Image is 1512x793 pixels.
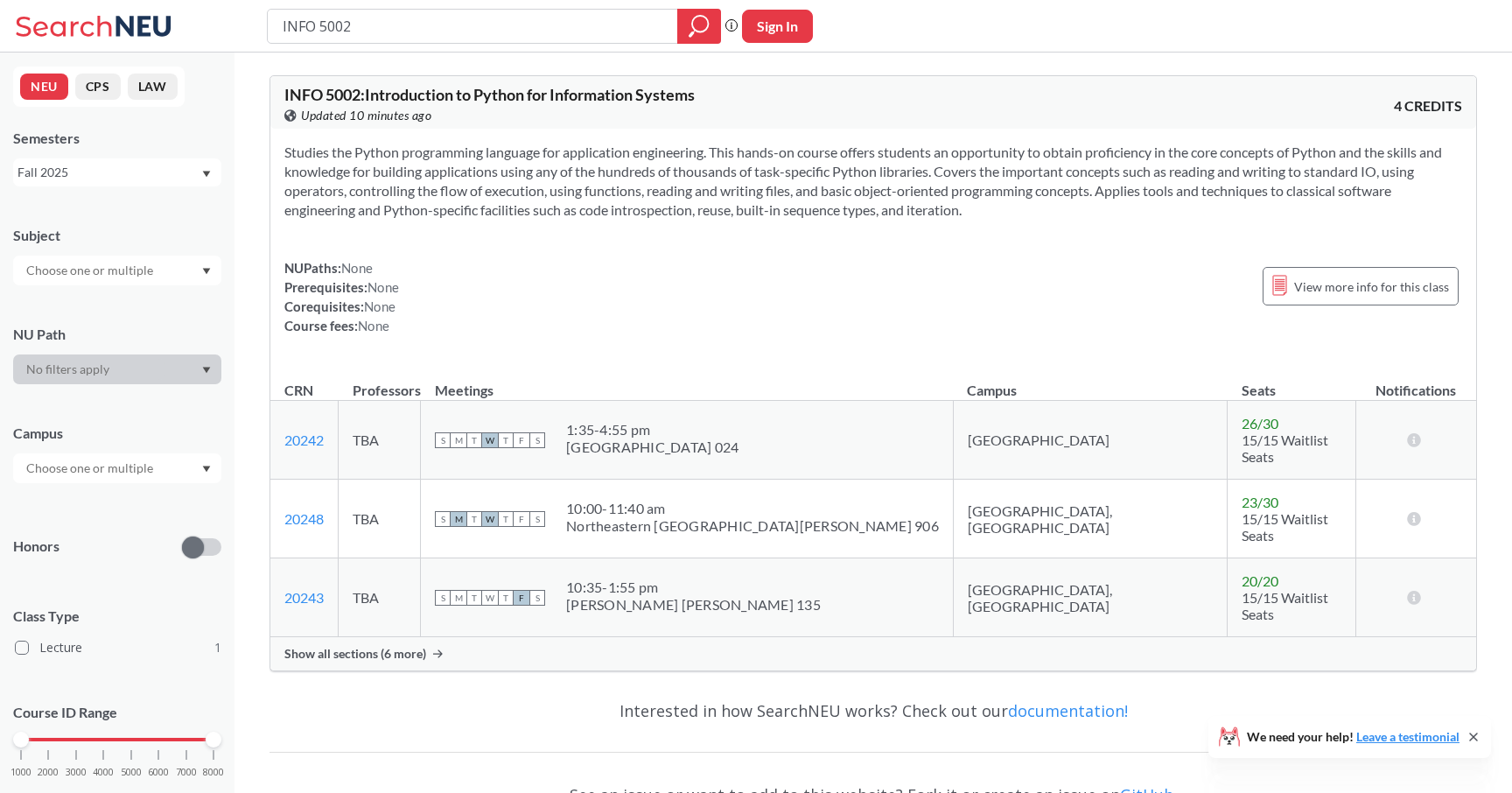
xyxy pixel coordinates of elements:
[128,74,178,100] button: LAW
[339,480,421,558] td: TBA
[339,401,421,480] td: TBA
[1242,589,1328,622] span: 15/15 Waitlist Seats
[93,768,114,777] span: 4000
[1242,572,1278,589] span: 20 / 20
[13,158,221,186] div: Fall 2025Dropdown arrow
[13,537,59,557] p: Honors
[13,453,221,483] div: Dropdown arrow
[421,363,954,401] th: Meetings
[1242,510,1328,544] span: 15/15 Waitlist Seats
[341,260,373,276] span: None
[202,466,211,473] svg: Dropdown arrow
[17,260,164,281] input: Choose one or multiple
[435,590,451,606] span: S
[284,258,399,335] div: NUPaths: Prerequisites: Corequisites: Course fees:
[1228,363,1355,401] th: Seats
[566,421,738,439] div: 1:35 - 4:55 pm
[953,558,1227,637] td: [GEOGRAPHIC_DATA], [GEOGRAPHIC_DATA]
[284,646,426,662] span: Show all sections (6 more)
[466,511,482,527] span: T
[281,11,665,41] input: Class, professor, course number, "phrase"
[17,458,164,479] input: Choose one or multiple
[15,636,221,659] label: Lecture
[13,325,221,344] div: NU Path
[466,432,482,448] span: T
[284,143,1462,220] section: Studies the Python programming language for application engineering. This hands-on course offers ...
[1394,96,1462,116] span: 4 CREDITS
[17,163,200,182] div: Fall 2025
[13,607,221,626] span: Class Type
[148,768,169,777] span: 6000
[451,590,466,606] span: M
[1242,494,1278,510] span: 23 / 30
[284,510,324,527] a: 20248
[367,279,399,295] span: None
[301,106,431,125] span: Updated 10 minutes ago
[566,439,738,456] div: [GEOGRAPHIC_DATA] 024
[742,10,813,43] button: Sign In
[466,590,482,606] span: T
[689,14,710,39] svg: magnifying glass
[75,74,121,100] button: CPS
[953,363,1227,401] th: Campus
[339,363,421,401] th: Professors
[38,768,59,777] span: 2000
[482,511,498,527] span: W
[339,558,421,637] td: TBA
[13,424,221,443] div: Campus
[1242,415,1278,432] span: 26 / 30
[176,768,197,777] span: 7000
[566,579,821,596] div: 10:35 - 1:55 pm
[13,256,221,285] div: Dropdown arrow
[1247,731,1459,743] span: We need your help!
[514,590,529,606] span: F
[529,590,545,606] span: S
[566,500,939,517] div: 10:00 - 11:40 am
[202,268,211,275] svg: Dropdown arrow
[953,480,1227,558] td: [GEOGRAPHIC_DATA], [GEOGRAPHIC_DATA]
[1356,729,1459,744] a: Leave a testimonial
[514,432,529,448] span: F
[677,9,721,44] div: magnifying glass
[566,517,939,535] div: Northeastern [GEOGRAPHIC_DATA][PERSON_NAME] 906
[482,432,498,448] span: W
[202,367,211,374] svg: Dropdown arrow
[451,432,466,448] span: M
[1008,700,1128,721] a: documentation!
[284,381,313,400] div: CRN
[498,432,514,448] span: T
[13,129,221,148] div: Semesters
[202,171,211,178] svg: Dropdown arrow
[10,768,31,777] span: 1000
[214,638,221,657] span: 1
[20,74,68,100] button: NEU
[435,432,451,448] span: S
[529,511,545,527] span: S
[566,596,821,614] div: [PERSON_NAME] [PERSON_NAME] 135
[358,318,389,333] span: None
[498,511,514,527] span: T
[529,432,545,448] span: S
[498,590,514,606] span: T
[13,226,221,245] div: Subject
[284,85,695,104] span: INFO 5002 : Introduction to Python for Information Systems
[269,685,1477,736] div: Interested in how SearchNEU works? Check out our
[1242,432,1328,465] span: 15/15 Waitlist Seats
[1355,363,1476,401] th: Notifications
[451,511,466,527] span: M
[121,768,142,777] span: 5000
[203,768,224,777] span: 8000
[13,703,221,723] p: Course ID Range
[482,590,498,606] span: W
[270,637,1476,670] div: Show all sections (6 more)
[66,768,87,777] span: 3000
[1294,276,1449,298] span: View more info for this class
[364,298,395,314] span: None
[284,589,324,606] a: 20243
[435,511,451,527] span: S
[953,401,1227,480] td: [GEOGRAPHIC_DATA]
[284,432,324,448] a: 20242
[13,354,221,384] div: Dropdown arrow
[514,511,529,527] span: F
